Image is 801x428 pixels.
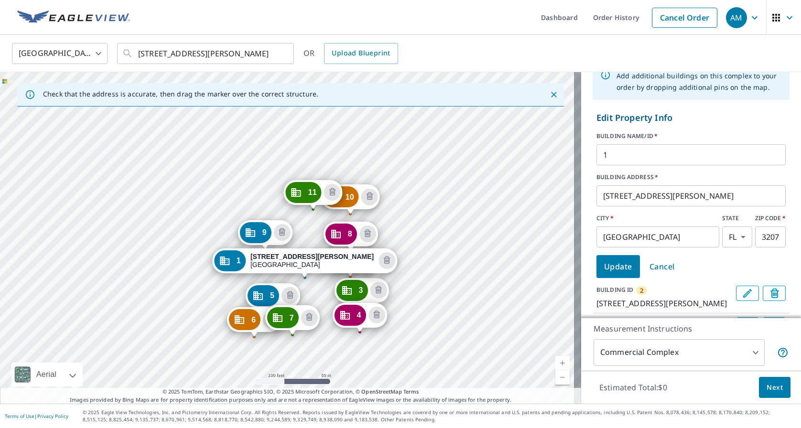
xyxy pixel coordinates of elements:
[37,413,68,419] a: Privacy Policy
[370,282,387,299] button: Delete building 3
[237,257,241,264] span: 1
[604,260,632,273] span: Update
[722,214,752,223] label: STATE
[596,111,786,124] p: Edit Property Info
[321,184,380,214] div: Dropped pin, building 10, Commercial property, 2020 Wells Rd Orange Park, FL 32073
[596,298,732,309] p: [STREET_ADDRESS][PERSON_NAME]
[301,310,318,326] button: Delete building 7
[592,377,675,398] p: Estimated Total: $0
[281,287,298,304] button: Delete building 5
[594,323,789,334] p: Measurement Instructions
[324,43,398,64] a: Upload Blueprint
[361,189,378,205] button: Delete building 10
[5,413,34,419] a: Terms of Use
[334,278,389,308] div: Dropped pin, building 3, Commercial property, 2020 Wells Rd Orange Park, FL 32073
[12,40,108,67] div: [GEOGRAPHIC_DATA]
[263,311,280,328] button: Delete building 6
[368,307,385,323] button: Delete building 4
[227,307,281,337] div: Dropped pin, building 6, Commercial property, 2020 Wells Rd Orange Park, FL 32073
[357,311,361,319] span: 4
[596,214,719,223] label: CITY
[358,287,363,294] span: 3
[777,347,789,358] span: Each building may require a separate measurement report; if so, your account will be billed per r...
[726,7,747,28] div: AM
[251,316,256,323] span: 6
[759,377,790,398] button: Next
[548,88,560,101] button: Close
[138,40,274,67] input: Search by address or latitude-longitude
[361,388,401,395] a: OpenStreetMap
[17,11,130,25] img: EV Logo
[162,388,419,396] span: © 2025 TomTom, Earthstar Geographics SIO, © 2025 Microsoft Corporation, ©
[596,173,786,182] label: BUILDING ADDRESS
[596,255,640,278] button: Update
[649,260,675,273] span: Cancel
[594,339,765,366] div: Commercial Complex
[736,286,759,301] button: Edit building 2
[303,43,398,64] div: OR
[755,214,786,223] label: ZIP CODE
[238,220,292,250] div: Dropped pin, building 9, Commercial property, 2020 Wells Rd Orange Park, FL 32073
[11,363,83,386] div: Aerial
[332,303,387,332] div: Dropped pin, building 4, Commercial property, 2020 Wells Rd Orange Park, FL 32073
[212,248,397,278] div: Dropped pin, building 1, Commercial property, 2020 Wells Rd Orange Park, FL 32073
[617,66,782,97] div: Add additional buildings on this complex to your order by dropping additional pins on the map.
[265,305,320,335] div: Dropped pin, building 7, Commercial property, 2020 Wells Rd Orange Park, FL 32073
[642,255,682,278] button: Cancel
[43,90,318,98] p: Check that the address is accurate, then drag the marker over the correct structure.
[359,225,376,242] button: Delete building 8
[274,224,291,241] button: Delete building 9
[346,193,354,201] span: 10
[324,184,341,201] button: Delete building 11
[379,252,395,269] button: Delete building 1
[729,233,736,242] em: FL
[250,253,374,260] strong: [STREET_ADDRESS][PERSON_NAME]
[324,222,378,251] div: Dropped pin, building 8, Commercial property, 2000 Wells Rd Orange Park, FL 32073
[332,47,390,59] span: Upload Blueprint
[83,409,796,423] p: © 2025 Eagle View Technologies, Inc. and Pictometry International Corp. All Rights Reserved. Repo...
[640,286,643,295] span: 2
[403,388,419,395] a: Terms
[246,283,300,313] div: Dropped pin, building 5, Commercial property, 2020 Wells Rd Orange Park, FL 32073
[33,363,59,386] div: Aerial
[308,189,317,196] span: 11
[652,8,717,28] a: Cancel Order
[555,356,570,370] a: Current Level 18, Zoom In
[596,132,786,140] label: BUILDING NAME/ID
[5,413,68,419] p: |
[270,292,274,299] span: 5
[596,286,633,294] p: BUILDING ID
[284,180,343,210] div: Dropped pin, building 11, Commercial property, 2020 Wells Rd Orange Park, FL 32073
[348,230,352,237] span: 8
[763,286,786,301] button: Delete building 2
[262,229,267,236] span: 9
[290,314,294,321] span: 7
[555,370,570,385] a: Current Level 18, Zoom Out
[722,226,752,247] div: FL
[767,382,783,394] span: Next
[250,253,374,269] div: [GEOGRAPHIC_DATA]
